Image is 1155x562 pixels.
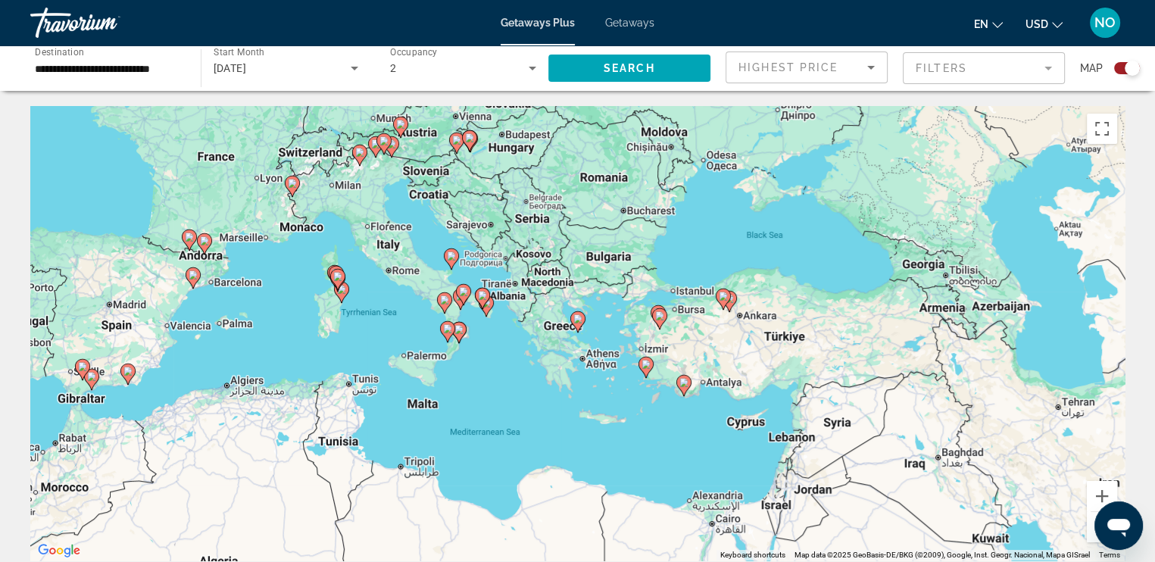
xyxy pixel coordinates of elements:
span: Start Month [214,47,264,58]
button: Keyboard shortcuts [720,550,785,560]
a: Terms (opens in new tab) [1099,551,1120,559]
a: Travorium [30,3,182,42]
span: USD [1025,18,1048,30]
a: Getaways [605,17,654,29]
button: Toggle fullscreen view [1087,114,1117,144]
img: Google [34,541,84,560]
button: Filter [903,52,1065,85]
span: Search [604,62,655,74]
button: Change currency [1025,13,1063,35]
span: Map data ©2025 GeoBasis-DE/BKG (©2009), Google, Inst. Geogr. Nacional, Mapa GISrael [794,551,1090,559]
a: Getaways Plus [501,17,575,29]
span: Destination [35,46,84,57]
span: [DATE] [214,62,247,74]
button: Change language [974,13,1003,35]
mat-select: Sort by [738,58,875,76]
a: Open this area in Google Maps (opens a new window) [34,541,84,560]
span: 2 [390,62,396,74]
span: Map [1080,58,1103,79]
button: User Menu [1085,7,1125,39]
button: Search [548,55,711,82]
iframe: Button to launch messaging window [1094,501,1143,550]
span: en [974,18,988,30]
span: Occupancy [390,47,438,58]
span: Highest Price [738,61,838,73]
button: Zoom in [1087,481,1117,511]
button: Zoom out [1087,512,1117,542]
span: NO [1094,15,1116,30]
